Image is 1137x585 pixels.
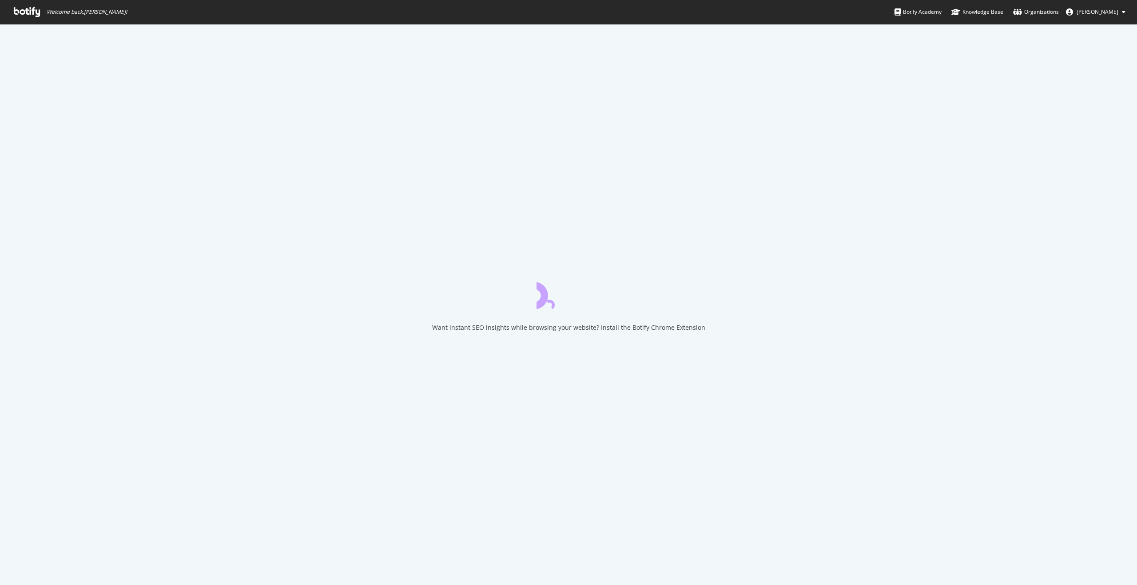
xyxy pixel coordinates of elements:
[951,8,1003,16] div: Knowledge Base
[537,277,600,309] div: animation
[1013,8,1059,16] div: Organizations
[432,323,705,332] div: Want instant SEO insights while browsing your website? Install the Botify Chrome Extension
[894,8,942,16] div: Botify Academy
[1059,5,1133,19] button: [PERSON_NAME]
[47,8,127,16] span: Welcome back, [PERSON_NAME] !
[1077,8,1118,16] span: Noah Turner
